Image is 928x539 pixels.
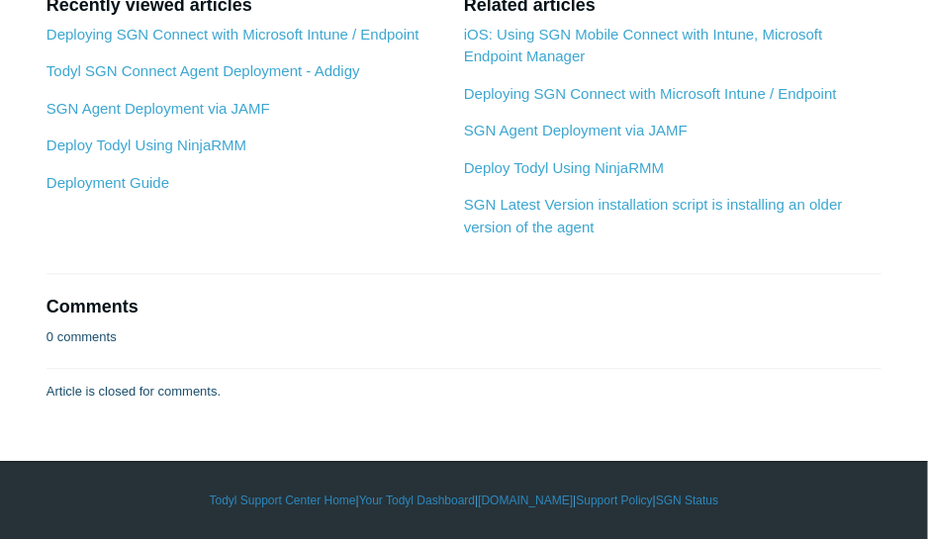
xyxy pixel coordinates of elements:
p: Article is closed for comments. [46,382,221,402]
a: SGN Agent Deployment via JAMF [46,100,270,117]
a: Deploy Todyl Using NinjaRMM [46,136,246,153]
a: SGN Agent Deployment via JAMF [464,122,688,138]
a: Deploy Todyl Using NinjaRMM [464,159,664,176]
a: Todyl Support Center Home [210,492,356,509]
a: SGN Latest Version installation script is installing an older version of the agent [464,196,843,235]
a: Support Policy [577,492,653,509]
a: Deploying SGN Connect with Microsoft Intune / Endpoint [46,26,419,43]
p: 0 comments [46,327,117,347]
h2: Comments [46,294,882,320]
a: Deployment Guide [46,174,169,191]
a: Todyl SGN Connect Agent Deployment - Addigy [46,62,360,79]
a: [DOMAIN_NAME] [478,492,573,509]
a: iOS: Using SGN Mobile Connect with Intune, Microsoft Endpoint Manager [464,26,823,65]
a: SGN Status [656,492,718,509]
a: Deploying SGN Connect with Microsoft Intune / Endpoint [464,85,837,102]
a: Your Todyl Dashboard [359,492,475,509]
